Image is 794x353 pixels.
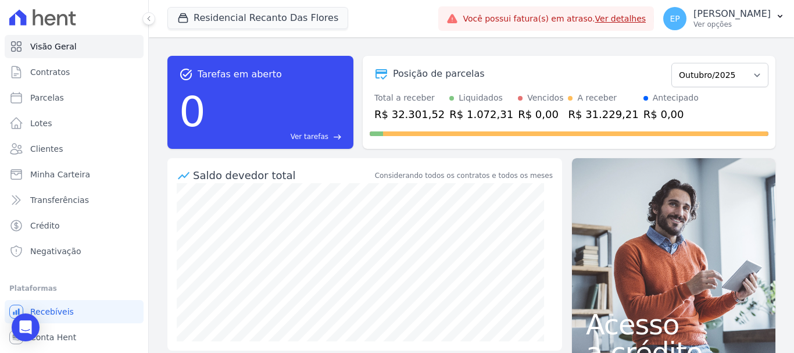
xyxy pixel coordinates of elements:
span: Parcelas [30,92,64,104]
a: Lotes [5,112,144,135]
div: R$ 0,00 [518,106,563,122]
span: Visão Geral [30,41,77,52]
span: Crédito [30,220,60,231]
span: EP [670,15,679,23]
span: Transferências [30,194,89,206]
a: Negativação [5,240,144,263]
div: Open Intercom Messenger [12,313,40,341]
a: Minha Carteira [5,163,144,186]
a: Clientes [5,137,144,161]
span: Você possui fatura(s) em atraso. [463,13,646,25]
span: east [333,133,342,141]
a: Transferências [5,188,144,212]
div: Posição de parcelas [393,67,485,81]
div: Considerando todos os contratos e todos os meses [375,170,553,181]
span: Clientes [30,143,63,155]
div: R$ 32.301,52 [374,106,445,122]
a: Crédito [5,214,144,237]
span: Conta Hent [30,331,76,343]
div: R$ 31.229,21 [568,106,638,122]
span: Acesso [586,311,761,338]
a: Recebíveis [5,300,144,323]
div: R$ 1.072,31 [449,106,513,122]
div: Plataformas [9,281,139,295]
span: Negativação [30,245,81,257]
div: 0 [179,81,206,142]
button: EP [PERSON_NAME] Ver opções [654,2,794,35]
span: Lotes [30,117,52,129]
a: Parcelas [5,86,144,109]
span: Tarefas em aberto [198,67,282,81]
span: Minha Carteira [30,169,90,180]
span: Ver tarefas [291,131,328,142]
a: Visão Geral [5,35,144,58]
span: Contratos [30,66,70,78]
p: [PERSON_NAME] [693,8,771,20]
div: Vencidos [527,92,563,104]
a: Conta Hent [5,326,144,349]
div: Antecipado [653,92,699,104]
div: Liquidados [459,92,503,104]
div: Saldo devedor total [193,167,373,183]
a: Contratos [5,60,144,84]
div: A receber [577,92,617,104]
div: Total a receber [374,92,445,104]
a: Ver tarefas east [210,131,342,142]
span: task_alt [179,67,193,81]
div: R$ 0,00 [643,106,699,122]
a: Ver detalhes [595,14,646,23]
button: Residencial Recanto Das Flores [167,7,348,29]
span: Recebíveis [30,306,74,318]
p: Ver opções [693,20,771,29]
